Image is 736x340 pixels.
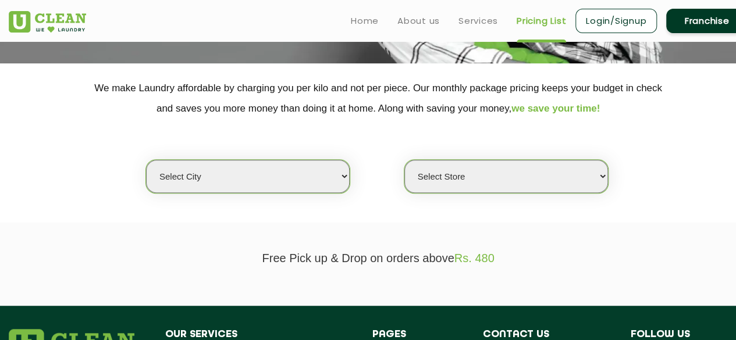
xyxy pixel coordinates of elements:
[458,14,498,28] a: Services
[351,14,379,28] a: Home
[575,9,657,33] a: Login/Signup
[9,11,86,33] img: UClean Laundry and Dry Cleaning
[517,14,566,28] a: Pricing List
[454,252,495,264] span: Rs. 480
[397,14,440,28] a: About us
[511,103,600,114] span: we save your time!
